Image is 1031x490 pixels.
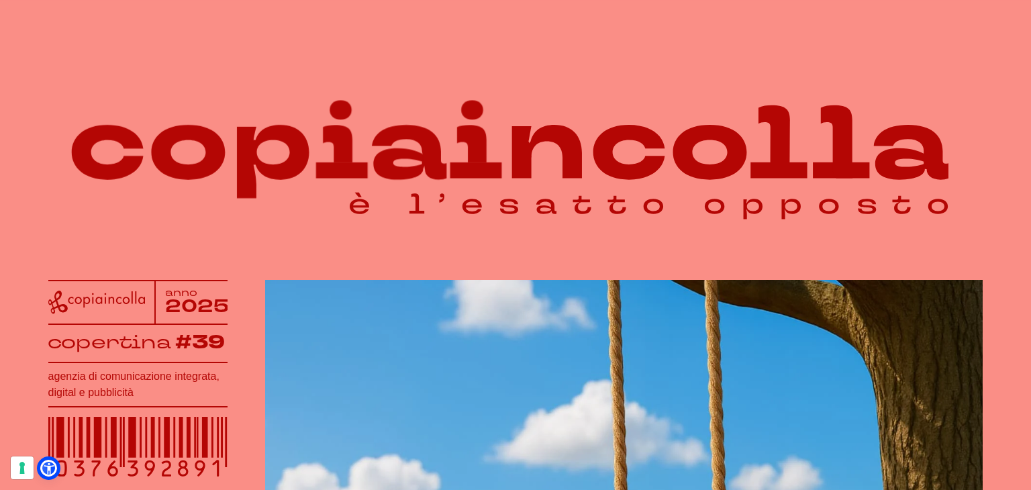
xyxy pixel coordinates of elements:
[11,456,34,479] button: Le tue preferenze relative al consenso per le tecnologie di tracciamento
[176,329,226,356] tspan: #39
[48,369,228,401] h1: agenzia di comunicazione integrata, digital e pubblicità
[165,295,229,320] tspan: 2025
[165,287,197,299] tspan: anno
[47,330,172,354] tspan: copertina
[40,460,57,477] a: Open Accessibility Menu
